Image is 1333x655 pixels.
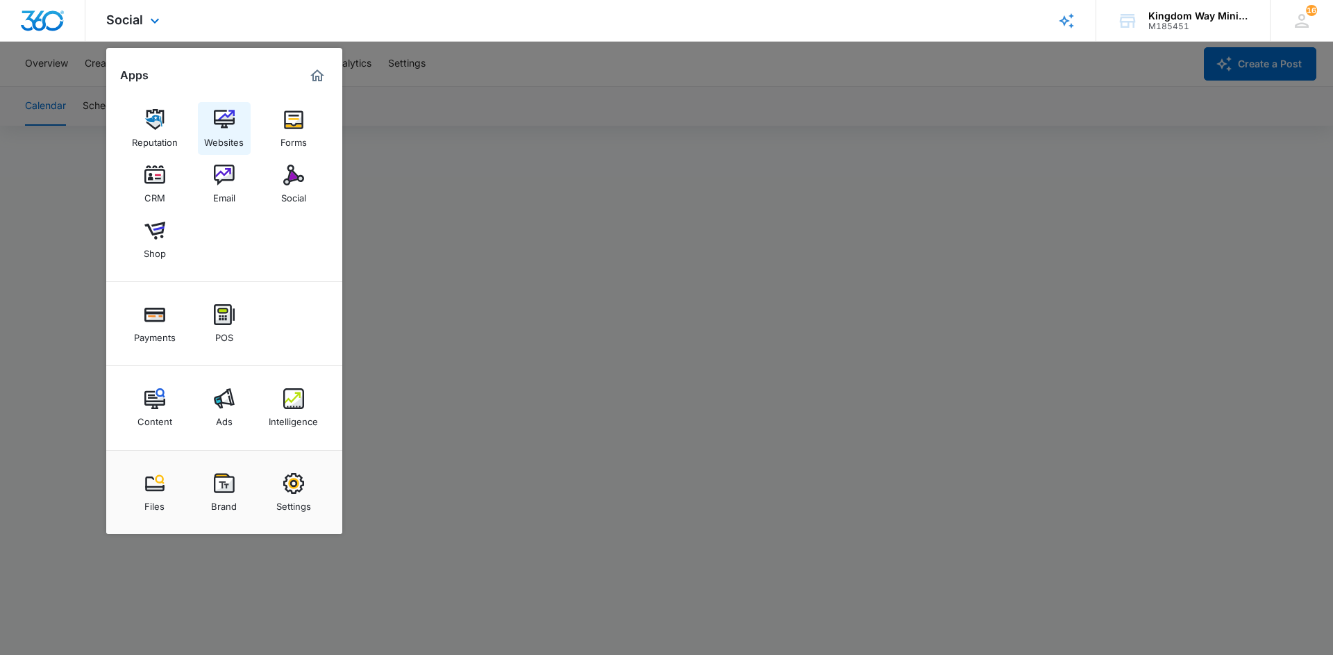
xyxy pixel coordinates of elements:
[128,297,181,350] a: Payments
[267,158,320,210] a: Social
[1306,5,1317,16] div: notifications count
[280,130,307,148] div: Forms
[1148,10,1250,22] div: account name
[198,381,251,434] a: Ads
[198,466,251,519] a: Brand
[281,185,306,204] div: Social
[137,409,172,427] div: Content
[120,69,149,82] h2: Apps
[134,325,176,343] div: Payments
[269,409,318,427] div: Intelligence
[198,102,251,155] a: Websites
[128,213,181,266] a: Shop
[1306,5,1317,16] span: 16
[276,494,311,512] div: Settings
[267,102,320,155] a: Forms
[144,185,165,204] div: CRM
[198,158,251,210] a: Email
[128,466,181,519] a: Files
[144,241,166,259] div: Shop
[267,381,320,434] a: Intelligence
[106,13,143,27] span: Social
[1148,22,1250,31] div: account id
[267,466,320,519] a: Settings
[144,494,165,512] div: Files
[306,65,328,87] a: Marketing 360® Dashboard
[128,381,181,434] a: Content
[216,409,233,427] div: Ads
[128,158,181,210] a: CRM
[211,494,237,512] div: Brand
[132,130,178,148] div: Reputation
[198,297,251,350] a: POS
[215,325,233,343] div: POS
[213,185,235,204] div: Email
[128,102,181,155] a: Reputation
[204,130,244,148] div: Websites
